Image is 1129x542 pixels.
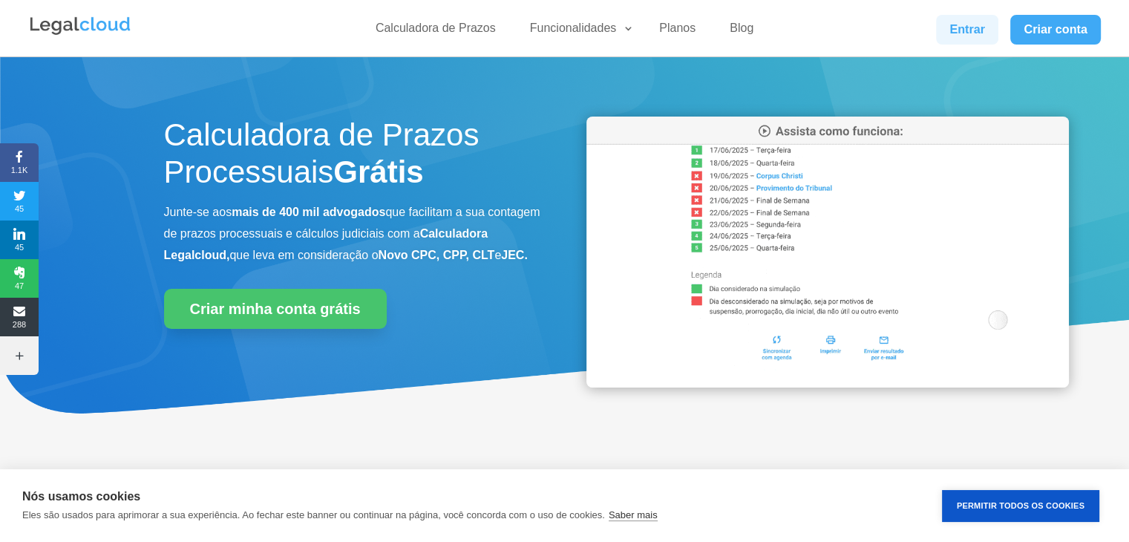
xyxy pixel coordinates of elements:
[501,249,528,261] b: JEC.
[721,21,762,42] a: Blog
[367,21,505,42] a: Calculadora de Prazos
[22,509,605,520] p: Eles são usados para aprimorar a sua experiência. Ao fechar este banner ou continuar na página, v...
[164,202,543,266] p: Junte-se aos que facilitam a sua contagem de prazos processuais e cálculos judiciais com a que le...
[164,117,543,199] h1: Calculadora de Prazos Processuais
[942,490,1099,522] button: Permitir Todos os Cookies
[1010,15,1101,45] a: Criar conta
[650,21,704,42] a: Planos
[28,15,132,37] img: Legalcloud Logo
[164,289,387,329] a: Criar minha conta grátis
[22,490,140,503] strong: Nós usamos cookies
[586,377,1069,390] a: Calculadora de Prazos Processuais da Legalcloud
[936,15,998,45] a: Entrar
[164,227,488,261] b: Calculadora Legalcloud,
[521,21,635,42] a: Funcionalidades
[609,509,658,521] a: Saber mais
[379,249,495,261] b: Novo CPC, CPP, CLT
[586,117,1069,388] img: Calculadora de Prazos Processuais da Legalcloud
[333,154,423,189] strong: Grátis
[28,27,132,39] a: Logo da Legalcloud
[232,206,385,218] b: mais de 400 mil advogados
